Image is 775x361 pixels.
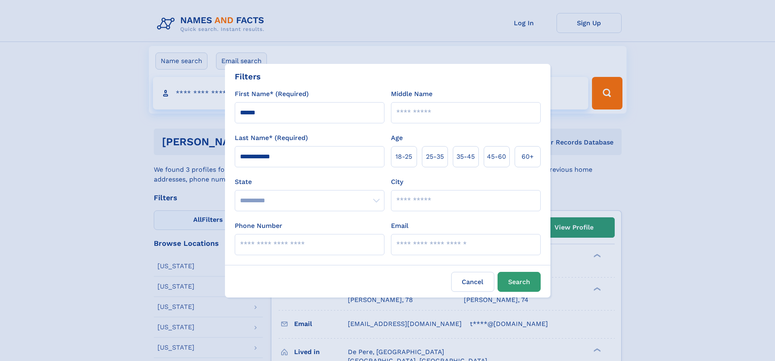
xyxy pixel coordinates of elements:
span: 25‑35 [426,152,444,162]
label: Last Name* (Required) [235,133,308,143]
label: Cancel [451,272,494,292]
label: State [235,177,384,187]
div: Filters [235,70,261,83]
button: Search [498,272,541,292]
span: 60+ [522,152,534,162]
span: 18‑25 [395,152,412,162]
label: Email [391,221,408,231]
label: City [391,177,403,187]
label: Phone Number [235,221,282,231]
span: 35‑45 [456,152,475,162]
label: Middle Name [391,89,432,99]
label: Age [391,133,403,143]
label: First Name* (Required) [235,89,309,99]
span: 45‑60 [487,152,506,162]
